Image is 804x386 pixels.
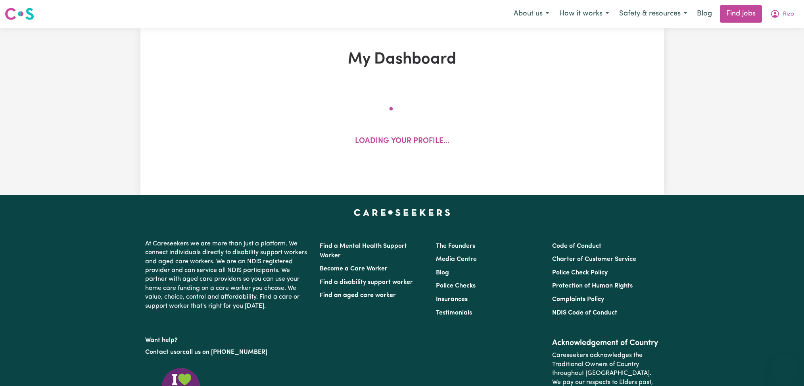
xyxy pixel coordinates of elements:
a: Careseekers home page [354,209,450,216]
a: The Founders [436,243,475,249]
iframe: Button to launch messaging window [772,354,798,380]
a: Become a Care Worker [320,266,388,272]
span: Riza [783,10,794,19]
p: Want help? [145,333,310,345]
a: Find a disability support worker [320,279,413,286]
a: Find an aged care worker [320,292,396,299]
a: NDIS Code of Conduct [552,310,617,316]
a: Insurances [436,296,468,303]
a: Protection of Human Rights [552,283,633,289]
a: Careseekers logo [5,5,34,23]
a: Complaints Policy [552,296,604,303]
a: Code of Conduct [552,243,601,249]
button: About us [508,6,554,22]
a: Blog [692,5,717,23]
a: Contact us [145,349,177,355]
a: Police Check Policy [552,270,608,276]
p: or [145,345,310,360]
a: Police Checks [436,283,476,289]
a: call us on [PHONE_NUMBER] [182,349,267,355]
h1: My Dashboard [232,50,572,69]
p: Loading your profile... [355,136,449,147]
a: Charter of Customer Service [552,256,636,262]
a: Blog [436,270,449,276]
a: Find a Mental Health Support Worker [320,243,407,259]
h2: Acknowledgement of Country [552,338,659,348]
button: Safety & resources [614,6,692,22]
button: How it works [554,6,614,22]
a: Find jobs [720,5,762,23]
a: Testimonials [436,310,472,316]
img: Careseekers logo [5,7,34,21]
button: My Account [765,6,799,22]
p: At Careseekers we are more than just a platform. We connect individuals directly to disability su... [145,236,310,314]
a: Media Centre [436,256,477,262]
